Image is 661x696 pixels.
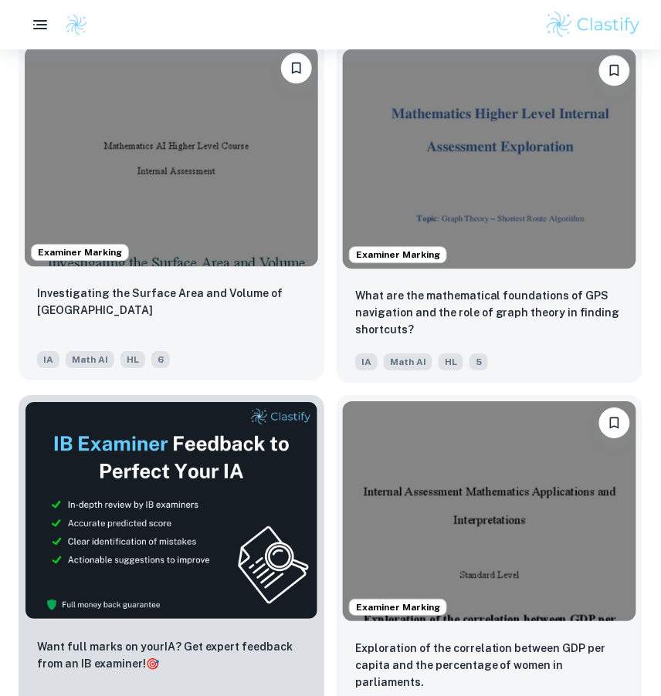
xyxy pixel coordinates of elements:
button: Please log in to bookmark exemplars [281,52,312,83]
img: Clastify logo [65,13,88,36]
img: Thumbnail [25,401,318,620]
button: Please log in to bookmark exemplars [599,55,630,86]
p: Want full marks on your IA ? Get expert feedback from an IB examiner! [37,638,306,672]
span: 🎯 [146,657,159,670]
span: HL [439,353,463,370]
button: Please log in to bookmark exemplars [599,407,630,438]
span: Math AI [384,353,432,370]
img: Math AI IA example thumbnail: Investigating the Surface Area and Volum [25,46,318,266]
span: 5 [469,353,488,370]
span: IA [355,353,378,370]
img: Clastify logo [544,9,642,40]
span: HL [120,351,145,368]
span: Examiner Marking [350,248,446,262]
p: What are the mathematical foundations of GPS navigation and the role of graph theory in finding s... [355,287,624,338]
a: Examiner MarkingPlease log in to bookmark exemplarsInvestigating the Surface Area and Volume of L... [19,42,324,383]
span: Examiner Marking [32,245,128,259]
p: Investigating the Surface Area and Volume of Lake Titicaca [37,285,306,319]
a: Clastify logo [56,13,88,36]
span: Math AI [66,351,114,368]
img: Math AI IA example thumbnail: What are the mathematical foundations of [343,49,636,269]
img: Math AI IA example thumbnail: Exploration of the correlation between G [343,401,636,621]
span: IA [37,351,59,368]
span: 6 [151,351,170,368]
span: Examiner Marking [350,600,446,614]
a: Examiner MarkingPlease log in to bookmark exemplarsWhat are the mathematical foundations of GPS n... [337,42,642,383]
p: Exploration of the correlation between GDP per capita and the percentage of women in parliaments. [355,640,624,691]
